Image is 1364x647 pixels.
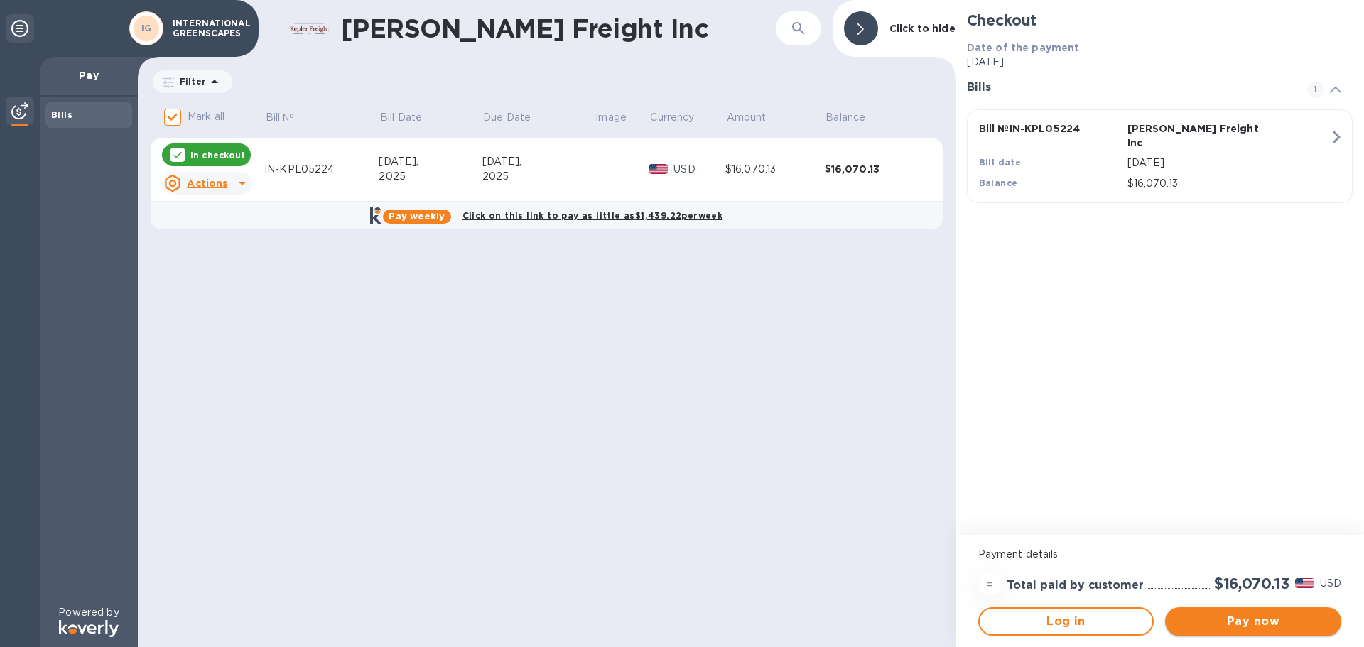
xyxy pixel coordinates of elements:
[51,68,126,82] p: Pay
[1295,578,1314,588] img: USD
[978,573,1001,596] div: =
[58,605,119,620] p: Powered by
[649,164,669,174] img: USD
[379,169,482,184] div: 2025
[825,162,924,176] div: $16,070.13
[1127,156,1329,170] p: [DATE]
[1127,121,1270,150] p: [PERSON_NAME] Freight Inc
[483,110,549,125] span: Due Date
[51,109,72,120] b: Bills
[380,110,440,125] span: Bill Date
[978,547,1341,562] p: Payment details
[1007,579,1144,592] h3: Total paid by customer
[979,157,1022,168] b: Bill date
[967,11,1353,29] h2: Checkout
[978,607,1154,636] button: Log in
[1307,81,1324,98] span: 1
[725,162,825,177] div: $16,070.13
[826,110,865,125] p: Balance
[1214,575,1289,592] h2: $16,070.13
[1176,613,1330,630] span: Pay now
[979,178,1018,188] b: Balance
[482,154,595,169] div: [DATE],
[187,178,227,189] u: Actions
[483,110,531,125] p: Due Date
[727,110,785,125] span: Amount
[379,154,482,169] div: [DATE],
[1127,176,1329,191] p: $16,070.13
[1165,607,1341,636] button: Pay now
[173,18,244,38] p: INTERNATIONAL GREENSCAPES
[650,110,694,125] p: Currency
[1320,576,1341,591] p: USD
[264,162,379,177] div: IN-KPL05224
[673,162,725,177] p: USD
[188,109,224,124] p: Mark all
[59,620,119,637] img: Logo
[174,75,206,87] p: Filter
[462,210,723,221] b: Click on this link to pay as little as $1,439.22 per week
[967,42,1080,53] b: Date of the payment
[991,613,1142,630] span: Log in
[967,81,1290,94] h3: Bills
[482,169,595,184] div: 2025
[389,211,445,222] b: Pay weekly
[889,23,956,34] b: Click to hide
[266,110,295,125] p: Bill №
[266,110,313,125] span: Bill №
[967,109,1353,203] button: Bill №IN-KPL05224[PERSON_NAME] Freight IncBill date[DATE]Balance$16,070.13
[190,149,245,161] p: In checkout
[341,13,715,43] h1: [PERSON_NAME] Freight Inc
[141,23,152,33] b: IG
[380,110,422,125] p: Bill Date
[967,55,1353,70] p: [DATE]
[826,110,884,125] span: Balance
[595,110,627,125] p: Image
[979,121,1122,136] p: Bill № IN-KPL05224
[727,110,767,125] p: Amount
